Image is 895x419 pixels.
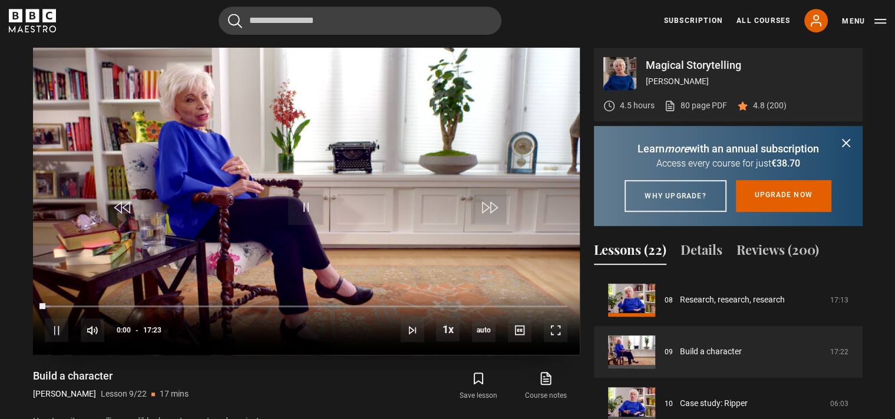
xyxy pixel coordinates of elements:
a: Build a character [680,345,742,358]
button: Toggle navigation [842,15,886,27]
p: Access every course for just [608,157,848,171]
button: Submit the search query [228,14,242,28]
span: 17:23 [143,320,161,341]
a: Why upgrade? [625,180,726,212]
button: Captions [508,318,531,342]
p: Learn with an annual subscription [608,141,848,157]
button: Playback Rate [436,318,460,341]
svg: BBC Maestro [9,9,56,32]
p: 4.8 (200) [753,99,787,112]
button: Next Lesson [401,318,424,342]
i: more [665,142,689,155]
p: [PERSON_NAME] [33,388,96,400]
button: Details [681,240,722,265]
span: €38.70 [771,158,800,169]
input: Search [219,6,501,35]
div: Progress Bar [45,305,567,308]
video-js: Video Player [33,48,580,355]
button: Mute [81,318,104,342]
button: Save lesson [445,369,512,403]
p: 17 mins [160,388,189,400]
a: 80 page PDF [664,99,727,112]
span: 0:00 [117,320,131,341]
button: Pause [45,318,68,342]
span: auto [472,318,496,342]
h1: Build a character [33,369,189,383]
button: Fullscreen [544,318,567,342]
p: [PERSON_NAME] [646,75,853,88]
button: Reviews (200) [737,240,819,265]
a: Case study: Ripper [680,397,748,410]
p: 4.5 hours [620,99,655,112]
p: Magical Storytelling [646,60,853,71]
a: Upgrade now [736,180,831,212]
a: All Courses [737,15,790,26]
p: Lesson 9/22 [101,388,147,400]
button: Lessons (22) [594,240,666,265]
div: Current quality: 720p [472,318,496,342]
a: Research, research, research [680,294,785,306]
a: Course notes [512,369,579,403]
span: - [136,326,138,334]
a: Subscription [664,15,722,26]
